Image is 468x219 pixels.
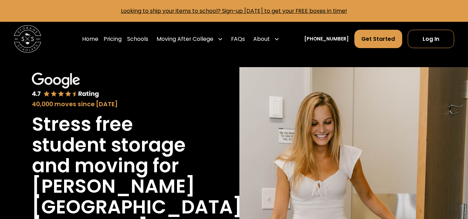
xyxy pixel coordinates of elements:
a: [PHONE_NUMBER] [304,35,349,43]
a: Pricing [104,29,122,48]
div: Moving After College [157,35,213,43]
a: FAQs [231,29,245,48]
a: Get Started [354,30,403,48]
h1: Stress free student storage and moving for [32,114,196,176]
a: Schools [127,29,148,48]
a: Looking to ship your items to school? Sign-up [DATE] to get your FREE boxes in time! [121,7,347,15]
div: About [253,35,270,43]
a: Home [82,29,98,48]
a: Log In [408,30,454,48]
div: 40,000 moves since [DATE] [32,100,196,109]
img: Storage Scholars main logo [14,25,41,53]
img: Google 4.7 star rating [32,73,99,98]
